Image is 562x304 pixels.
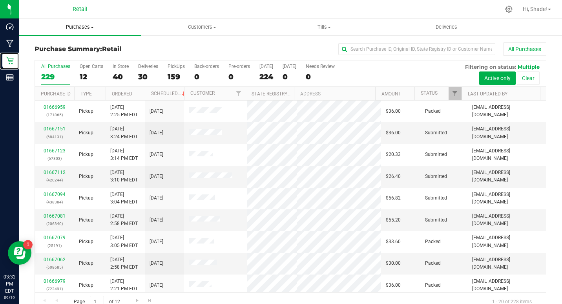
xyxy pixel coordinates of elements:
a: Filter [232,87,245,100]
span: [DATE] 2:21 PM EDT [110,278,138,293]
h3: Purchase Summary: [35,46,205,53]
span: [DATE] [150,238,163,245]
inline-svg: Manufacturing [6,40,14,48]
a: Filter [449,87,462,100]
div: [DATE] [283,64,296,69]
span: Packed [425,238,441,245]
span: $56.82 [386,194,401,202]
span: Pickup [79,194,93,202]
span: [EMAIL_ADDRESS][DOMAIN_NAME] [472,125,541,140]
a: Purchases [19,19,141,35]
span: [DATE] 3:24 PM EDT [110,125,138,140]
span: Filtering on status: [465,64,516,70]
p: (25191) [40,242,69,249]
a: Ordered [112,91,132,97]
span: Purchases [19,24,141,31]
p: (438384) [40,198,69,206]
span: Retail [73,6,88,13]
span: Submitted [425,151,447,158]
div: 0 [194,72,219,81]
span: [EMAIL_ADDRESS][DOMAIN_NAME] [472,169,541,184]
input: Search Purchase ID, Original ID, State Registry ID or Customer Name... [338,43,495,55]
div: 0 [228,72,250,81]
span: Pickup [79,151,93,158]
p: (171865) [40,111,69,119]
span: [DATE] [150,129,163,137]
span: Pickup [79,216,93,224]
iframe: Resource center [8,241,31,265]
div: 229 [41,72,70,81]
inline-svg: Dashboard [6,23,14,31]
p: 03:32 PM EDT [4,273,15,295]
a: 01667081 [44,213,66,219]
inline-svg: Reports [6,73,14,81]
div: Manage settings [504,5,514,13]
span: [EMAIL_ADDRESS][DOMAIN_NAME] [472,191,541,206]
a: Deliveries [385,19,507,35]
p: (206340) [40,220,69,227]
th: Address [294,87,375,101]
span: [DATE] 2:25 PM EDT [110,104,138,119]
div: In Store [113,64,129,69]
a: 01666959 [44,104,66,110]
button: All Purchases [503,42,546,56]
span: [DATE] [150,260,163,267]
span: Submitted [425,173,447,180]
span: [EMAIL_ADDRESS][DOMAIN_NAME] [472,278,541,293]
span: [EMAIL_ADDRESS][DOMAIN_NAME] [472,104,541,119]
a: 01667112 [44,170,66,175]
div: PickUps [168,64,185,69]
span: Deliveries [425,24,468,31]
span: Customers [141,24,263,31]
div: 224 [259,72,273,81]
a: 01667062 [44,257,66,262]
p: 09/19 [4,295,15,300]
span: $20.33 [386,151,401,158]
div: Open Carts [80,64,103,69]
span: $36.00 [386,129,401,137]
span: Pickup [79,238,93,245]
span: [DATE] [150,151,163,158]
span: [DATE] [150,173,163,180]
span: $30.00 [386,260,401,267]
div: 0 [283,72,296,81]
div: Pre-orders [228,64,250,69]
span: [DATE] 3:04 PM EDT [110,191,138,206]
span: [DATE] [150,216,163,224]
p: (420244) [40,176,69,184]
span: $36.00 [386,282,401,289]
span: [EMAIL_ADDRESS][DOMAIN_NAME] [472,147,541,162]
div: Deliveries [138,64,158,69]
div: 30 [138,72,158,81]
p: (67803) [40,155,69,162]
a: Amount [381,91,401,97]
div: 40 [113,72,129,81]
span: [DATE] 3:10 PM EDT [110,169,138,184]
a: Customers [141,19,263,35]
a: Purchase ID [41,91,71,97]
a: Scheduled [151,91,187,96]
span: [DATE] 2:58 PM EDT [110,256,138,271]
div: 12 [80,72,103,81]
span: $33.60 [386,238,401,245]
span: [EMAIL_ADDRESS][DOMAIN_NAME] [472,256,541,271]
span: Pickup [79,173,93,180]
a: Last Updated By [468,91,507,97]
span: [DATE] 3:05 PM EDT [110,234,138,249]
span: [DATE] 3:14 PM EDT [110,147,138,162]
span: [DATE] 2:58 PM EDT [110,212,138,227]
a: Customer [190,90,215,96]
span: Pickup [79,260,93,267]
div: All Purchases [41,64,70,69]
span: [DATE] [150,194,163,202]
a: Status [421,90,438,96]
span: Multiple [518,64,540,70]
span: Pickup [79,282,93,289]
a: Type [80,91,92,97]
iframe: Resource center unread badge [23,240,33,249]
button: Clear [517,71,540,85]
a: State Registry ID [252,91,293,97]
span: $55.20 [386,216,401,224]
a: Tills [263,19,385,35]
